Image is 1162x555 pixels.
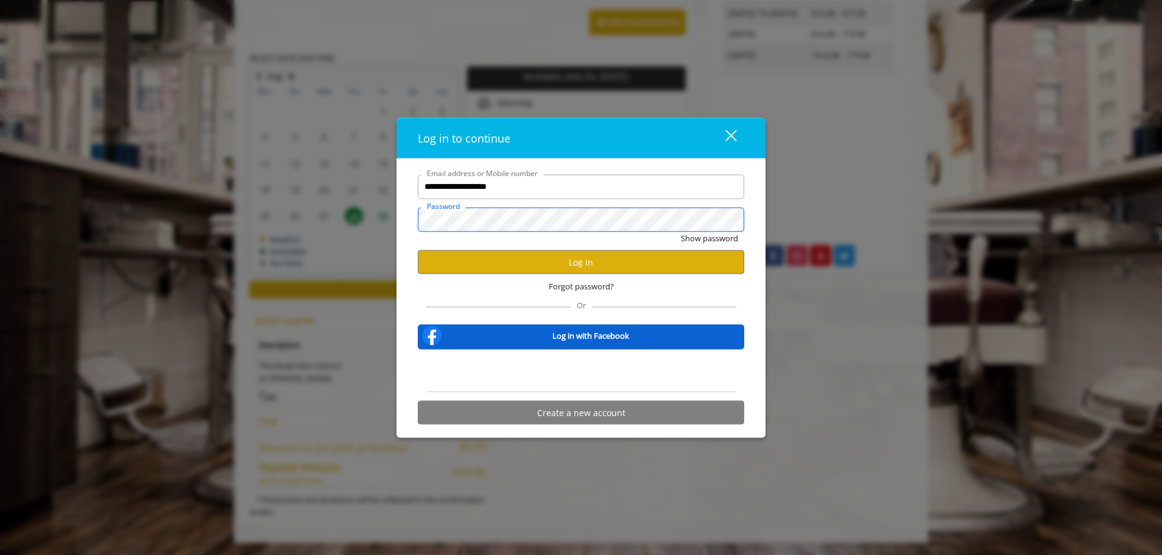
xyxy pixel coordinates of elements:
img: facebook-logo [420,323,444,348]
button: Show password [681,232,738,244]
span: Or [571,300,592,311]
b: Log in with Facebook [552,329,629,342]
input: Password [418,207,744,232]
iframe: Sign in with Google Button [512,358,650,384]
div: close dialog [711,129,736,147]
button: close dialog [703,125,744,150]
label: Password [421,200,466,211]
label: Email address or Mobile number [421,167,544,179]
span: Forgot password? [549,280,614,293]
button: Create a new account [418,401,744,425]
input: Email address or Mobile number [418,174,744,199]
button: Log in [418,250,744,274]
span: Log in to continue [418,130,510,145]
